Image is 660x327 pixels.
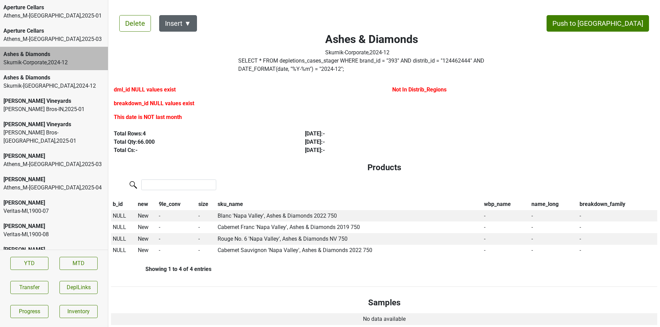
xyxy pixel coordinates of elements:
td: - [197,245,216,257]
label: Click to copy query [238,57,506,73]
div: [PERSON_NAME] [3,199,104,207]
td: - [530,233,578,245]
th: sku_name: activate to sort column ascending [216,198,482,210]
td: - [530,221,578,233]
th: wbp_name: activate to sort column ascending [482,198,530,210]
h4: Products [117,163,652,173]
button: Transfer [10,281,48,294]
button: DeplLinks [59,281,98,294]
td: New [136,210,157,222]
label: breakdown_id NULL values exist [114,99,194,108]
th: b_id: activate to sort column descending [111,198,136,210]
a: Progress [10,305,48,318]
td: Rouge No. 6 'Napa Valley', Ashes & Diamonds NV 750 [216,233,482,245]
div: Athens_M-[GEOGRAPHIC_DATA] , 2025 - 03 [3,35,104,43]
div: Athens_M-[GEOGRAPHIC_DATA] , 2025 - 04 [3,184,104,192]
div: Veritas-MI , 1900 - 07 [3,207,104,215]
th: new: activate to sort column ascending [136,198,157,210]
div: Total Qty: 66.000 [114,138,289,146]
div: Aperture Cellars [3,3,104,12]
div: Skurnik-Corporate , 2024 - 12 [3,58,104,67]
td: Cabernet Franc 'Napa Valley', Ashes & Diamonds 2019 750 [216,221,482,233]
th: name_long: activate to sort column ascending [530,198,578,210]
span: NULL [113,212,126,219]
td: - [530,245,578,257]
span: NULL [113,236,126,242]
div: [PERSON_NAME] Vineyards [3,97,104,105]
th: breakdown_family: activate to sort column ascending [578,198,657,210]
label: This date is NOT last month [114,113,182,121]
div: [DATE] : - [305,130,480,138]
td: Blanc 'Napa Valley', Ashes & Diamonds 2022 750 [216,210,482,222]
div: [DATE] : - [305,146,480,154]
div: Total Rows: 4 [114,130,289,138]
th: size: activate to sort column ascending [197,198,216,210]
td: - [197,210,216,222]
label: dml_id NULL values exist [114,86,176,94]
td: - [482,210,530,222]
td: - [578,221,657,233]
td: - [157,221,197,233]
td: - [197,221,216,233]
div: Skurnik-Corporate , 2024 - 12 [325,48,418,57]
a: Inventory [59,305,98,318]
td: Cabernet Sauvignon 'Napa Valley', Ashes & Diamonds 2022 750 [216,245,482,257]
th: 9le_conv: activate to sort column ascending [157,198,197,210]
td: - [197,233,216,245]
td: - [482,245,530,257]
div: Ashes & Diamonds [3,50,104,58]
div: Ashes & Diamonds [3,74,104,82]
h2: Ashes & Diamonds [325,33,418,46]
td: No data available [111,313,657,325]
td: New [136,245,157,257]
td: - [157,210,197,222]
a: YTD [10,257,48,270]
td: - [157,245,197,257]
div: [PERSON_NAME] [3,246,104,254]
div: [PERSON_NAME] [3,175,104,184]
div: Aperture Cellars [3,27,104,35]
td: - [482,221,530,233]
label: Not In Distrib_Regions [392,86,447,94]
div: Skurnik-[GEOGRAPHIC_DATA] , 2024 - 12 [3,82,104,90]
button: Delete [119,15,151,32]
td: - [578,245,657,257]
div: [PERSON_NAME] [3,152,104,160]
div: [PERSON_NAME] Bros-IN , 2025 - 01 [3,105,104,113]
div: Athens_M-[GEOGRAPHIC_DATA] , 2025 - 01 [3,12,104,20]
div: Showing 1 to 4 of 4 entries [111,266,211,272]
td: New [136,233,157,245]
div: Veritas-MI , 1900 - 08 [3,230,104,239]
td: - [157,233,197,245]
div: [DATE] : - [305,138,480,146]
td: New [136,221,157,233]
div: [PERSON_NAME] Vineyards [3,120,104,129]
span: NULL [113,247,126,253]
div: [PERSON_NAME] [3,222,104,230]
button: Insert ▼ [159,15,197,32]
td: - [578,233,657,245]
div: [PERSON_NAME] Bros-[GEOGRAPHIC_DATA] , 2025 - 01 [3,129,104,145]
td: - [482,233,530,245]
td: - [578,210,657,222]
td: - [530,210,578,222]
div: Athens_M-[GEOGRAPHIC_DATA] , 2025 - 03 [3,160,104,168]
button: Push to [GEOGRAPHIC_DATA] [547,15,649,32]
h4: Samples [117,298,652,308]
span: NULL [113,224,126,230]
div: Total Cs: - [114,146,289,154]
a: MTD [59,257,98,270]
